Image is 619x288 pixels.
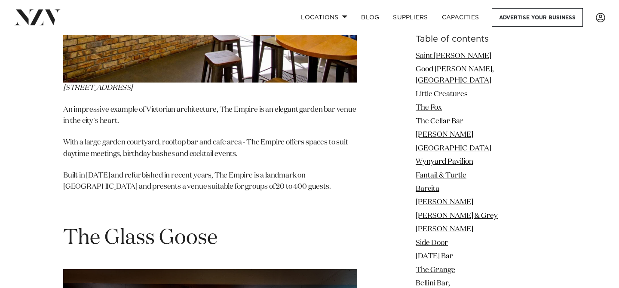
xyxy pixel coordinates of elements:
a: [PERSON_NAME] [416,132,473,139]
a: [PERSON_NAME] [416,199,473,206]
p: An impressive example of Victorian architecture, The Empire is an elegant garden bar venue in the... [63,104,357,127]
span: [STREET_ADDRESS] [63,84,132,92]
h6: Table of contents [416,35,556,44]
span: The Glass Goose [63,228,218,248]
img: nzv-logo.png [14,9,61,25]
a: Wynyard Pavilion [416,159,473,166]
a: SUPPLIERS [386,8,435,27]
a: Side Door [416,239,448,247]
a: Advertise your business [492,8,583,27]
p: With a large garden courtyard, rooftop bar and cafe area - The Empire offers spaces to suit dayti... [63,137,357,160]
a: Barcita [416,185,439,193]
a: Saint [PERSON_NAME] [416,52,491,60]
p: Built in [DATE] and refurbished in recent years, The Empire is a landmark on [GEOGRAPHIC_DATA] an... [63,170,357,193]
a: [GEOGRAPHIC_DATA] [416,145,491,152]
a: [PERSON_NAME] & Grey [416,212,498,220]
a: Fantail & Turtle [416,172,466,179]
a: Capacities [435,8,486,27]
a: Little Creatures [416,91,468,98]
a: The Grange [416,267,455,274]
a: [PERSON_NAME] [416,226,473,233]
a: Locations [294,8,354,27]
a: The Fox [416,104,442,112]
a: Good [PERSON_NAME], [GEOGRAPHIC_DATA] [416,66,494,84]
a: The Cellar Bar [416,118,463,125]
a: BLOG [354,8,386,27]
a: [DATE] Bar [416,253,453,260]
a: Bellini Bar, [416,280,450,287]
